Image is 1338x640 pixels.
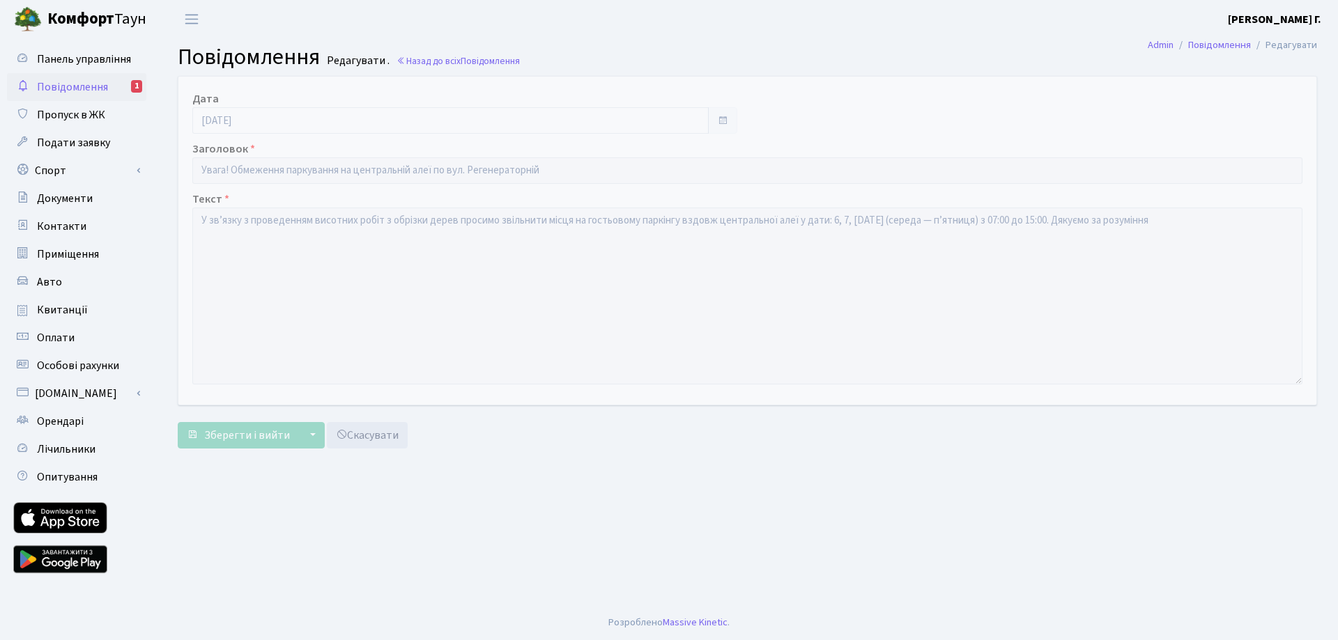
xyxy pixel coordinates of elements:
label: Дата [192,91,219,107]
span: Приміщення [37,247,99,262]
span: Подати заявку [37,135,110,150]
a: [PERSON_NAME] Г. [1228,11,1321,28]
a: Назад до всіхПовідомлення [397,54,520,68]
span: Таун [47,8,146,31]
a: Орендарі [7,407,146,435]
a: Контакти [7,212,146,240]
span: Повідомлення [461,54,520,68]
button: Зберегти і вийти [178,422,299,448]
span: Опитування [37,469,98,485]
div: 1 [131,80,142,93]
span: Особові рахунки [37,358,119,373]
span: Повідомлення [178,41,320,73]
a: Оплати [7,324,146,352]
a: Повідомлення [1188,38,1251,52]
li: Редагувати [1251,38,1317,53]
span: Орендарі [37,414,84,429]
span: Повідомлення [37,79,108,95]
a: Пропуск в ЖК [7,101,146,129]
a: Панель управління [7,45,146,73]
div: Розроблено . [608,615,730,630]
span: Документи [37,191,93,206]
span: Пропуск в ЖК [37,107,105,123]
a: Спорт [7,157,146,185]
span: Оплати [37,330,75,345]
label: Текст [192,191,229,208]
a: Повідомлення1 [7,73,146,101]
a: Admin [1148,38,1174,52]
a: Подати заявку [7,129,146,157]
span: Контакти [37,219,86,234]
a: Приміщення [7,240,146,268]
a: Massive Kinetic [663,615,728,630]
label: Заголовок [192,141,255,157]
a: [DOMAIN_NAME] [7,380,146,407]
button: Переключити навігацію [174,8,209,31]
a: Опитування [7,463,146,491]
textarea: У звʼязку з проведенням висотних робіт з обрізки дерев просимо звільнити місця на гостьовому парк... [192,208,1302,384]
span: Лічильники [37,442,95,457]
a: Лічильники [7,435,146,463]
a: Документи [7,185,146,212]
a: Особові рахунки [7,352,146,380]
b: [PERSON_NAME] Г. [1228,12,1321,27]
small: Редагувати . [324,54,390,68]
img: logo.png [14,6,42,33]
span: Панель управління [37,52,131,67]
a: Авто [7,268,146,296]
a: Квитанції [7,296,146,324]
span: Зберегти і вийти [204,428,290,443]
nav: breadcrumb [1127,31,1338,60]
span: Квитанції [37,302,88,318]
a: Скасувати [327,422,408,448]
b: Комфорт [47,8,114,30]
span: Авто [37,274,62,290]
